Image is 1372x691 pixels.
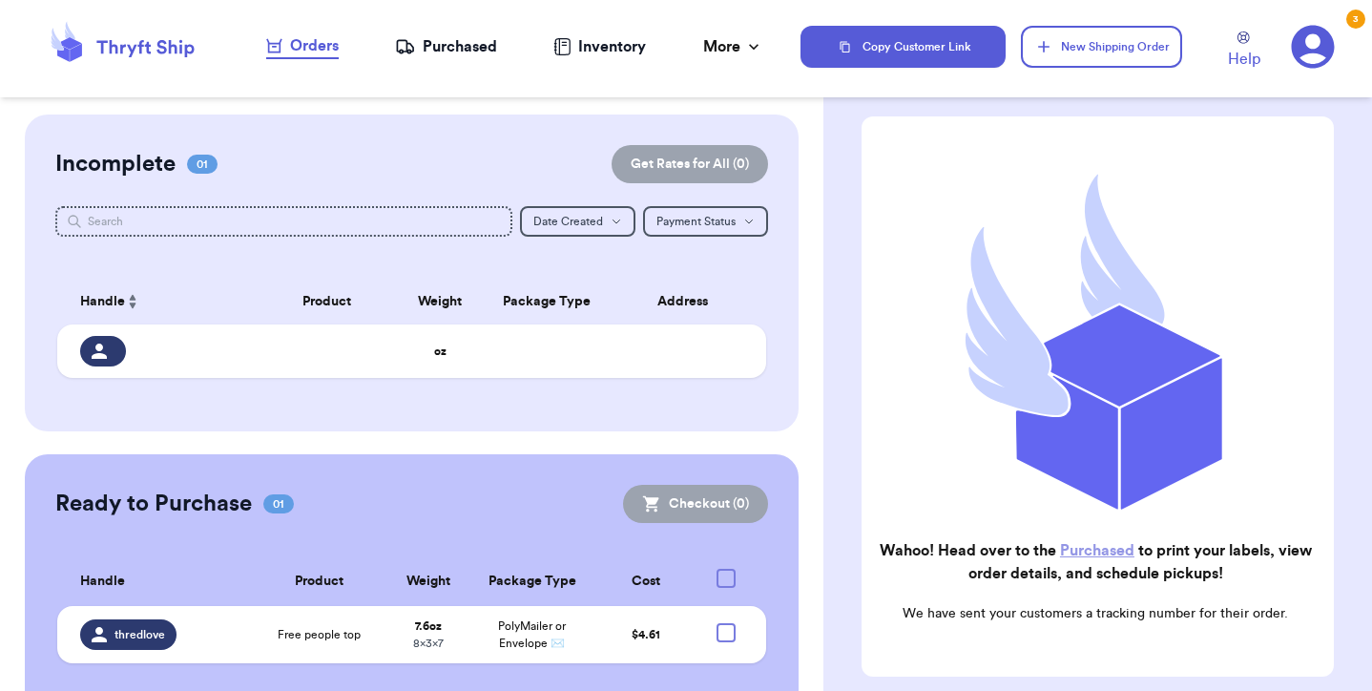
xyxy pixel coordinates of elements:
[610,279,766,325] th: Address
[612,145,768,183] button: Get Rates for All (0)
[80,292,125,312] span: Handle
[1228,48,1260,71] span: Help
[656,216,736,227] span: Payment Status
[643,206,768,237] button: Payment Status
[703,35,763,58] div: More
[55,149,176,179] h2: Incomplete
[623,485,768,523] button: Checkout (0)
[398,279,483,325] th: Weight
[1021,26,1181,68] button: New Shipping Order
[266,34,339,57] div: Orders
[498,620,566,649] span: PolyMailer or Envelope ✉️
[632,629,660,640] span: $ 4.61
[877,604,1315,623] p: We have sent your customers a tracking number for their order.
[877,539,1315,585] h2: Wahoo! Head over to the to print your labels, view order details, and schedule pickups!
[1060,543,1134,558] a: Purchased
[387,557,470,606] th: Weight
[114,627,165,642] span: thredlove
[520,206,635,237] button: Date Created
[594,557,697,606] th: Cost
[278,627,361,642] span: Free people top
[395,35,497,58] a: Purchased
[125,290,140,313] button: Sort ascending
[256,279,398,325] th: Product
[415,620,442,632] strong: 7.6 oz
[55,489,252,519] h2: Ready to Purchase
[250,557,387,606] th: Product
[533,216,603,227] span: Date Created
[553,35,646,58] a: Inventory
[266,34,339,59] a: Orders
[1346,10,1365,29] div: 3
[413,638,444,649] span: 8 x 3 x 7
[434,345,447,357] strong: oz
[483,279,611,325] th: Package Type
[187,155,218,174] span: 01
[1228,31,1260,71] a: Help
[470,557,594,606] th: Package Type
[800,26,1007,68] button: Copy Customer Link
[1291,25,1335,69] a: 3
[263,494,294,513] span: 01
[80,572,125,592] span: Handle
[55,206,512,237] input: Search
